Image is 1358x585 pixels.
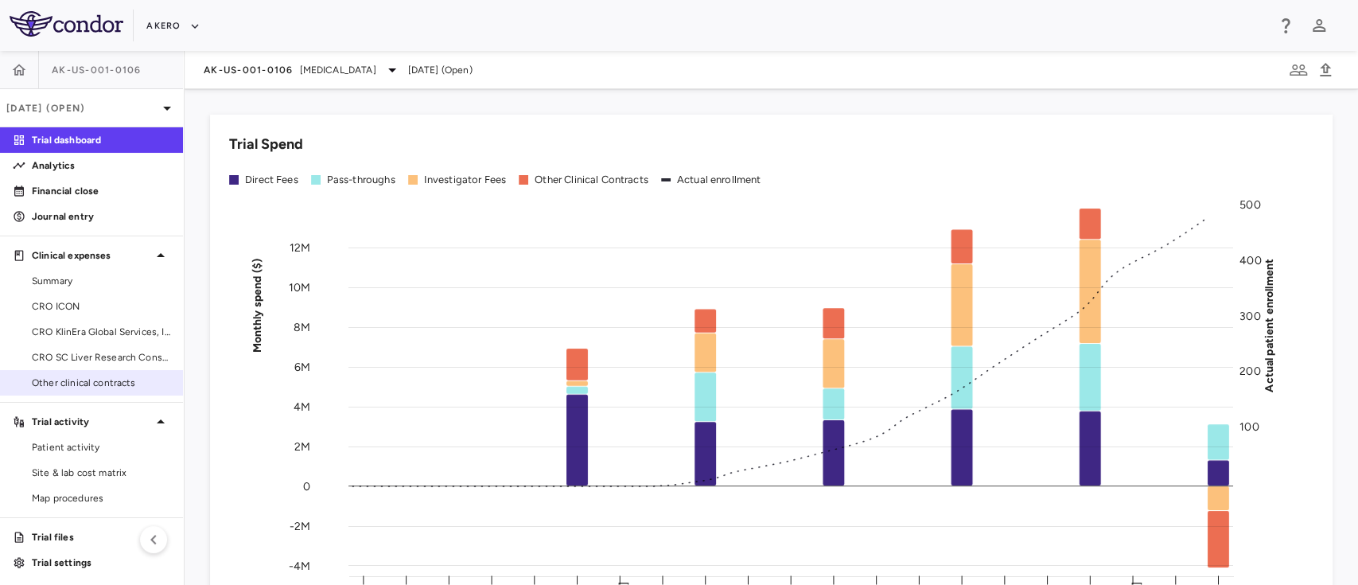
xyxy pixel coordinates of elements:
tspan: 100 [1239,420,1259,434]
p: Trial files [32,530,170,544]
tspan: Actual patient enrollment [1263,258,1276,392]
span: AK-US-001-0106 [52,64,142,76]
tspan: 6M [294,361,310,374]
tspan: 8M [294,321,310,334]
tspan: 4M [294,400,310,414]
tspan: 200 [1239,365,1260,378]
span: CRO SC Liver Research Consortium LLC [32,350,170,365]
p: Clinical expenses [32,248,151,263]
tspan: 12M [290,241,310,255]
span: Map procedures [32,491,170,505]
p: Trial settings [32,556,170,570]
span: Summary [32,274,170,288]
tspan: -4M [289,559,310,572]
span: Other clinical contracts [32,376,170,390]
div: Other Clinical Contracts [535,173,648,187]
tspan: 500 [1239,198,1260,212]
div: Actual enrollment [677,173,761,187]
div: Pass-throughs [327,173,395,187]
h6: Trial Spend [229,134,303,155]
p: Financial close [32,184,170,198]
p: Analytics [32,158,170,173]
span: Patient activity [32,440,170,454]
tspan: -2M [290,519,310,532]
span: [MEDICAL_DATA] [300,63,376,77]
p: Trial activity [32,415,151,429]
tspan: Monthly spend ($) [251,258,264,353]
div: Direct Fees [245,173,298,187]
img: logo-full-BYUhSk78.svg [10,11,123,37]
span: Site & lab cost matrix [32,466,170,480]
div: Investigator Fees [424,173,507,187]
tspan: 2M [294,440,310,454]
button: Akero [146,14,200,39]
tspan: 0 [303,479,310,493]
p: [DATE] (Open) [6,101,158,115]
span: CRO ICON [32,299,170,314]
p: Journal entry [32,209,170,224]
span: [DATE] (Open) [408,63,473,77]
span: AK-US-001-0106 [204,64,294,76]
tspan: 10M [289,281,310,294]
span: CRO KlinEra Global Services, Inc [32,325,170,339]
tspan: 300 [1239,309,1260,322]
p: Trial dashboard [32,133,170,147]
tspan: 400 [1239,253,1261,267]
